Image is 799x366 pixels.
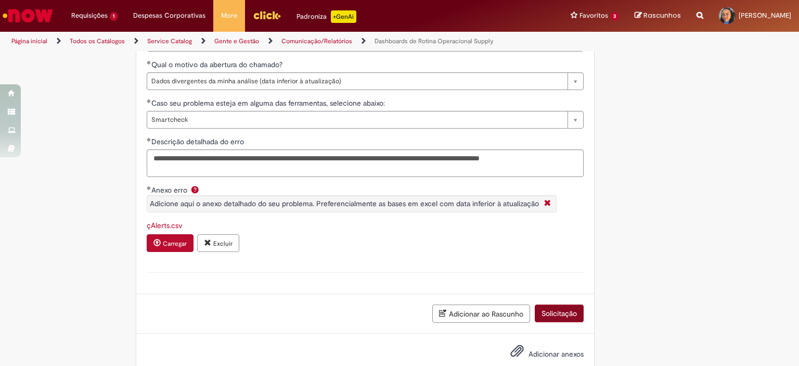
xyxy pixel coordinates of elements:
span: Adicionar anexos [529,349,584,359]
textarea: Descrição detalhada do erro [147,149,584,178]
a: Comunicação/Relatórios [281,37,352,45]
button: Carregar anexo de Anexo erro Required [147,234,194,252]
button: Adicionar ao Rascunho [432,305,530,323]
a: Service Catalog [147,37,192,45]
span: More [221,10,237,21]
a: Todos os Catálogos [70,37,125,45]
span: Ajuda para Anexo erro [189,185,201,194]
span: Descrição detalhada do erro [151,137,246,146]
button: Adicionar anexos [508,342,526,365]
button: Solicitação [535,305,584,322]
span: Rascunhos [643,10,681,20]
a: Gente e Gestão [214,37,259,45]
img: ServiceNow [1,5,55,26]
span: 3 [610,12,619,21]
span: Dados divergentes da minha análise (data inferior à atualização) [151,73,562,90]
span: Obrigatório Preenchido [147,186,151,190]
span: Smartcheck [151,111,562,128]
a: Dashboards de Rotina Operacional Supply [375,37,494,45]
span: Obrigatório Preenchido [147,60,151,65]
span: Despesas Corporativas [133,10,205,21]
span: Requisições [71,10,108,21]
ul: Trilhas de página [8,32,525,51]
a: Página inicial [11,37,47,45]
a: Download de çAlerts.csv [147,221,183,230]
span: Qual o motivo da abertura do chamado? [151,60,285,69]
div: Padroniza [297,10,356,23]
span: Adicione aqui o anexo detalhado do seu problema. Preferencialmente as bases em excel com data inf... [150,199,539,208]
span: Obrigatório Preenchido [147,137,151,142]
span: Obrigatório Preenchido [147,99,151,103]
p: +GenAi [331,10,356,23]
img: click_logo_yellow_360x200.png [253,7,281,23]
span: Favoritos [579,10,608,21]
small: Carregar [163,239,187,248]
i: Fechar More information Por question_anexo_erro [542,198,553,209]
span: 1 [110,12,118,21]
button: Excluir anexo çAlerts.csv [197,234,239,252]
span: Anexo erro [151,185,189,195]
span: Caso seu problema esteja em alguma das ferramentas, selecione abaixo: [151,98,387,108]
span: [PERSON_NAME] [739,11,791,20]
small: Excluir [213,239,233,248]
a: Rascunhos [635,11,681,21]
